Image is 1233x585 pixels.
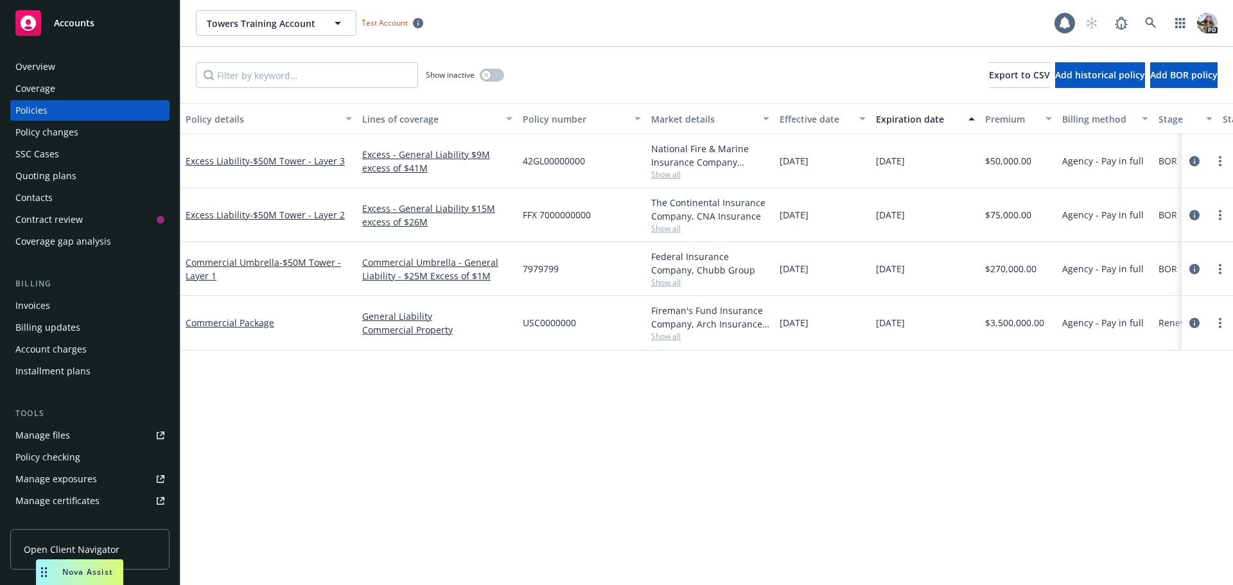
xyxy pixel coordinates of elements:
span: Agency - Pay in full [1062,316,1144,329]
span: $50,000.00 [985,154,1031,168]
span: $270,000.00 [985,262,1036,275]
a: Manage exposures [10,469,170,489]
span: Accounts [54,18,94,28]
span: - $50M Tower - Layer 3 [250,155,345,167]
a: Excess Liability [186,155,345,167]
input: Filter by keyword... [196,62,418,88]
span: Open Client Navigator [24,543,119,556]
a: Start snowing [1079,10,1105,36]
span: FFX 7000000000 [523,208,591,222]
span: Show all [651,169,769,180]
div: Market details [651,112,755,126]
a: more [1212,207,1228,223]
a: Commercial Umbrella - General Liability - $25M Excess of $1M [362,256,512,283]
button: Expiration date [871,103,980,134]
a: circleInformation [1187,207,1202,223]
span: Test Account [362,17,408,28]
span: [DATE] [876,316,905,329]
span: Nova Assist [62,566,113,577]
a: Policy changes [10,122,170,143]
div: Tools [10,407,170,420]
div: SSC Cases [15,144,59,164]
span: [DATE] [876,154,905,168]
button: Towers Training Account [196,10,356,36]
div: Federal Insurance Company, Chubb Group [651,250,769,277]
a: Policy checking [10,447,170,467]
a: more [1212,153,1228,169]
span: Show inactive [426,69,475,80]
a: Search [1138,10,1164,36]
span: - $50M Tower - Layer 1 [186,256,341,282]
div: Manage exposures [15,469,97,489]
span: [DATE] [876,262,905,275]
button: Effective date [774,103,871,134]
span: Agency - Pay in full [1062,208,1144,222]
div: Effective date [780,112,852,126]
a: more [1212,315,1228,331]
span: [DATE] [780,208,809,222]
div: Policy details [186,112,338,126]
div: Billing updates [15,317,80,338]
a: Commercial Umbrella [186,256,341,282]
a: Account charges [10,339,170,360]
div: Invoices [15,295,50,316]
span: [DATE] [876,208,905,222]
div: Billing [10,277,170,290]
button: Add historical policy [1055,62,1145,88]
div: Policies [15,100,48,121]
a: Switch app [1167,10,1193,36]
a: General Liability [362,310,512,323]
a: circleInformation [1187,315,1202,331]
a: Quoting plans [10,166,170,186]
span: [DATE] [780,262,809,275]
span: Export to CSV [989,69,1050,81]
div: Expiration date [876,112,961,126]
span: [DATE] [780,316,809,329]
div: Lines of coverage [362,112,498,126]
span: BOR [1159,262,1177,275]
div: Coverage [15,78,55,99]
a: Excess - General Liability $15M excess of $26M [362,202,512,229]
div: Fireman's Fund Insurance Company, Arch Insurance Company [651,304,769,331]
a: Policies [10,100,170,121]
a: Report a Bug [1108,10,1134,36]
button: Lines of coverage [357,103,518,134]
span: Show all [651,277,769,288]
span: BOR [1159,154,1177,168]
div: Stage [1159,112,1198,126]
div: Policy changes [15,122,78,143]
div: Policy number [523,112,627,126]
a: Coverage [10,78,170,99]
div: Policy checking [15,447,80,467]
a: Manage certificates [10,491,170,511]
div: Billing method [1062,112,1134,126]
a: Installment plans [10,361,170,381]
div: Manage claims [15,512,80,533]
span: Test Account [356,16,428,30]
div: The Continental Insurance Company, CNA Insurance [651,196,769,223]
span: Show all [651,223,769,234]
a: SSC Cases [10,144,170,164]
div: Drag to move [36,559,52,585]
span: - $50M Tower - Layer 2 [250,209,345,221]
button: Nova Assist [36,559,123,585]
div: Contract review [15,209,83,230]
div: Quoting plans [15,166,76,186]
span: $75,000.00 [985,208,1031,222]
button: Export to CSV [989,62,1050,88]
span: Show all [651,331,769,342]
div: Coverage gap analysis [15,231,111,252]
div: National Fire & Marine Insurance Company (Property Only), Berkshire Hathaway Homestate Companies ... [651,142,769,169]
button: Policy details [180,103,357,134]
span: Agency - Pay in full [1062,154,1144,168]
div: Manage certificates [15,491,100,511]
span: Add BOR policy [1150,69,1218,81]
div: Installment plans [15,361,91,381]
span: Towers Training Account [207,17,318,30]
button: Add BOR policy [1150,62,1218,88]
div: Manage files [15,425,70,446]
a: circleInformation [1187,261,1202,277]
a: Invoices [10,295,170,316]
button: Billing method [1057,103,1153,134]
